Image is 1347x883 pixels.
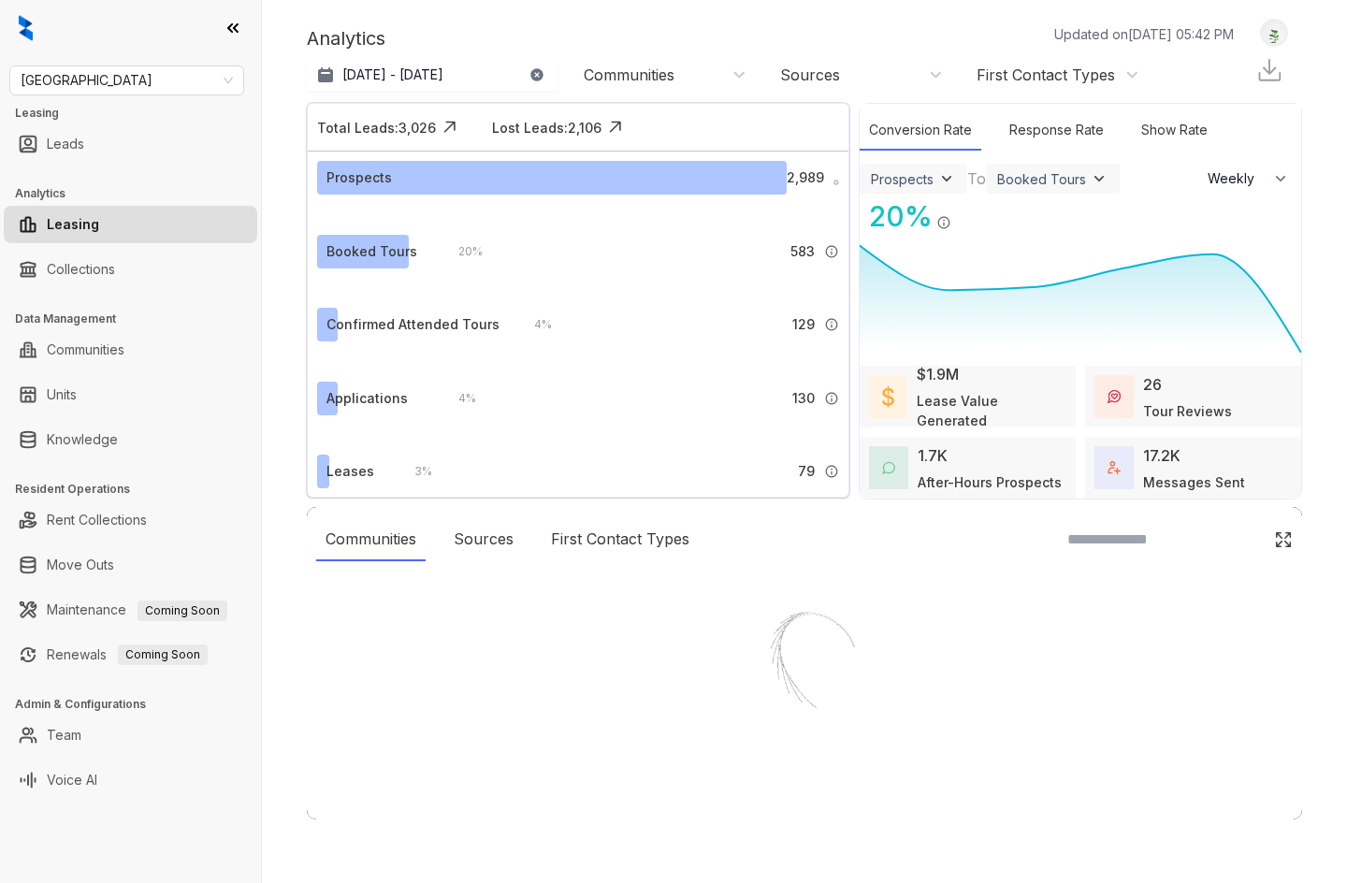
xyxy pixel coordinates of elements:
img: SearchIcon [1235,531,1251,547]
img: logo [19,15,33,41]
span: Coming Soon [138,601,227,621]
div: 17.2K [1143,444,1180,467]
li: Leasing [4,206,257,243]
div: Booked Tours [997,171,1086,187]
img: Click Icon [601,113,630,141]
div: Prospects [871,171,934,187]
a: Collections [47,251,115,288]
img: Info [824,391,839,406]
div: 20 % [860,195,933,238]
div: 20 % [440,241,483,262]
li: Knowledge [4,421,257,458]
img: Info [824,244,839,259]
a: Voice AI [47,761,97,799]
span: 129 [792,314,815,335]
li: Communities [4,331,257,369]
a: Move Outs [47,546,114,584]
div: 26 [1143,373,1162,396]
a: Leasing [47,206,99,243]
div: $1.9M [917,363,959,385]
a: Communities [47,331,124,369]
div: Conversion Rate [860,110,981,151]
li: Maintenance [4,591,257,629]
div: To [967,167,986,190]
img: LeaseValue [882,385,894,407]
div: 1.7K [918,444,948,467]
div: Total Leads: 3,026 [317,118,436,138]
a: RenewalsComing Soon [47,636,208,673]
img: TotalFum [1108,461,1121,474]
li: Units [4,376,257,413]
span: 79 [798,461,815,482]
div: 3 % [396,461,432,482]
img: TourReviews [1108,390,1121,403]
li: Team [4,717,257,754]
img: Click Icon [1274,530,1293,549]
img: AfterHoursConversations [882,461,895,475]
a: Knowledge [47,421,118,458]
div: Leases [326,461,374,482]
div: Lost Leads: 2,106 [492,118,601,138]
a: Units [47,376,77,413]
img: UserAvatar [1261,23,1287,43]
h3: Leasing [15,105,261,122]
h3: Analytics [15,185,261,202]
div: Communities [584,65,674,85]
p: Analytics [307,24,385,52]
p: Updated on [DATE] 05:42 PM [1054,24,1234,44]
div: Booked Tours [326,241,417,262]
div: First Contact Types [977,65,1115,85]
div: Loading... [772,760,838,778]
div: 4 % [515,314,552,335]
span: Weekly [1208,169,1265,188]
div: Messages Sent [1143,472,1245,492]
div: Tour Reviews [1143,401,1232,421]
li: Rent Collections [4,501,257,539]
h3: Admin & Configurations [15,696,261,713]
img: Click Icon [951,198,979,226]
h3: Resident Operations [15,481,261,498]
button: [DATE] - [DATE] [307,58,559,92]
a: Team [47,717,81,754]
div: Prospects [326,167,392,188]
span: 2,989 [787,167,824,188]
img: ViewFilterArrow [937,169,956,188]
li: Leads [4,125,257,163]
div: 4 % [440,388,476,409]
li: Collections [4,251,257,288]
div: Show Rate [1132,110,1217,151]
h3: Data Management [15,311,261,327]
p: [DATE] - [DATE] [342,65,443,84]
li: Move Outs [4,546,257,584]
span: Fairfield [21,66,233,94]
img: ViewFilterArrow [1090,169,1108,188]
span: 583 [790,241,815,262]
div: Communities [316,518,426,561]
a: Leads [47,125,84,163]
div: Response Rate [1000,110,1113,151]
img: Loader [711,572,898,760]
div: Lease Value Generated [917,391,1066,430]
div: Sources [444,518,523,561]
li: Voice AI [4,761,257,799]
button: Weekly [1196,162,1301,195]
span: 130 [792,388,815,409]
img: Click Icon [436,113,464,141]
div: After-Hours Prospects [918,472,1062,492]
span: Coming Soon [118,644,208,665]
div: Confirmed Attended Tours [326,314,500,335]
img: Info [833,180,839,185]
img: Info [824,317,839,332]
div: Applications [326,388,408,409]
div: First Contact Types [542,518,699,561]
img: Download [1255,56,1283,84]
img: Info [824,464,839,479]
img: Info [936,215,951,230]
div: Sources [780,65,840,85]
li: Renewals [4,636,257,673]
a: Rent Collections [47,501,147,539]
